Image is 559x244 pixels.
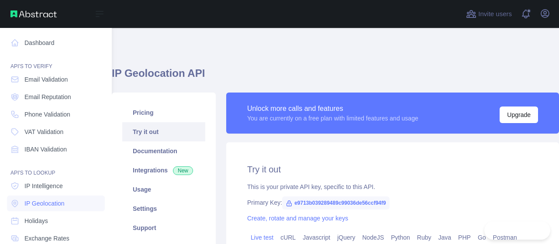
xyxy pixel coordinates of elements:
h1: IP Geolocation API [112,66,559,87]
a: IBAN Validation [7,141,105,157]
a: IP Intelligence [7,178,105,194]
a: Try it out [122,122,205,141]
a: Phone Validation [7,107,105,122]
span: Email Validation [24,75,68,84]
span: Email Reputation [24,93,71,101]
span: IP Intelligence [24,182,63,190]
span: Invite users [478,9,512,19]
h2: Try it out [247,163,538,175]
div: API'S TO VERIFY [7,52,105,70]
iframe: Toggle Customer Support [484,221,550,240]
a: Email Reputation [7,89,105,105]
span: Exchange Rates [24,234,69,243]
a: IP Geolocation [7,196,105,211]
div: Unlock more calls and features [247,103,418,114]
div: API'S TO LOOKUP [7,159,105,176]
a: Create, rotate and manage your keys [247,215,348,222]
a: Support [122,218,205,237]
span: VAT Validation [24,127,63,136]
a: Dashboard [7,35,105,51]
img: Abstract API [10,10,57,17]
span: IBAN Validation [24,145,67,154]
a: Email Validation [7,72,105,87]
a: Documentation [122,141,205,161]
button: Invite users [464,7,514,21]
a: Holidays [7,213,105,229]
a: Settings [122,199,205,218]
a: Integrations New [122,161,205,180]
span: Phone Validation [24,110,70,119]
a: VAT Validation [7,124,105,140]
button: Upgrade [500,107,538,123]
span: Holidays [24,217,48,225]
span: New [173,166,193,175]
span: e9713b039289489c99036de56ccf94f9 [282,196,390,210]
a: Usage [122,180,205,199]
div: This is your private API key, specific to this API. [247,182,538,191]
a: Pricing [122,103,205,122]
div: Primary Key: [247,198,538,207]
span: IP Geolocation [24,199,65,208]
div: You are currently on a free plan with limited features and usage [247,114,418,123]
